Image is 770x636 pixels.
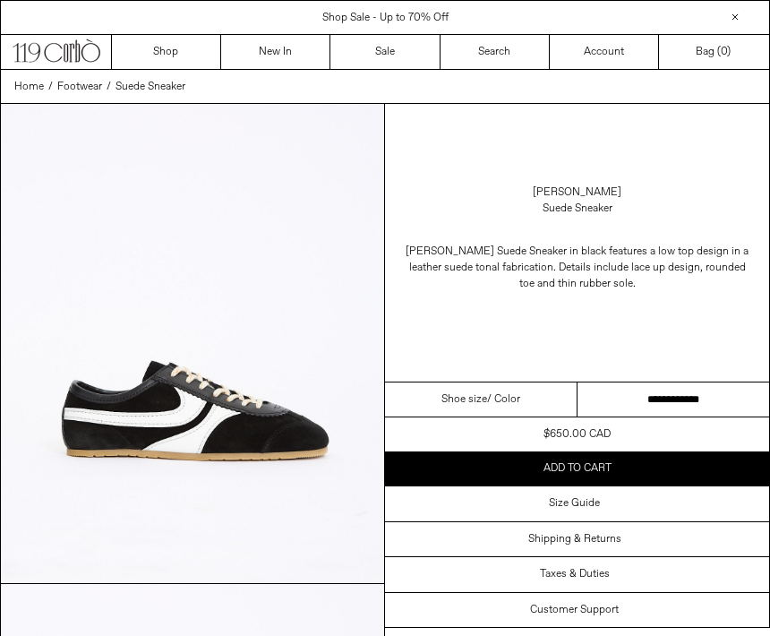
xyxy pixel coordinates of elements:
[721,44,731,60] span: )
[543,201,612,217] div: Suede Sneaker
[14,79,44,95] a: Home
[441,35,550,69] a: Search
[487,391,520,408] span: / Color
[543,426,611,443] div: $650.00 CAD
[115,79,185,95] a: Suede Sneaker
[441,391,487,408] span: Shoe size
[322,11,449,25] a: Shop Sale - Up to 70% Off
[403,235,751,301] p: [PERSON_NAME] Suede Sneaker in black features a low top design in a leather suede tonal fabricati...
[530,604,619,616] h3: Customer Support
[543,461,612,476] span: Add to cart
[385,451,769,486] button: Add to cart
[528,533,621,546] h3: Shipping & Returns
[48,79,53,95] span: /
[540,568,610,580] h3: Taxes & Duties
[1,104,384,583] img: Corbo-2025-05-258980copy_1800x1800.jpg
[221,35,330,69] a: New In
[330,35,440,69] a: Sale
[549,497,600,510] h3: Size Guide
[112,35,221,69] a: Shop
[57,79,102,95] a: Footwear
[721,45,727,59] span: 0
[115,80,185,94] span: Suede Sneaker
[533,185,621,201] a: [PERSON_NAME]
[107,79,111,95] span: /
[14,80,44,94] span: Home
[550,35,659,69] a: Account
[57,80,102,94] span: Footwear
[659,35,768,69] a: Bag ()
